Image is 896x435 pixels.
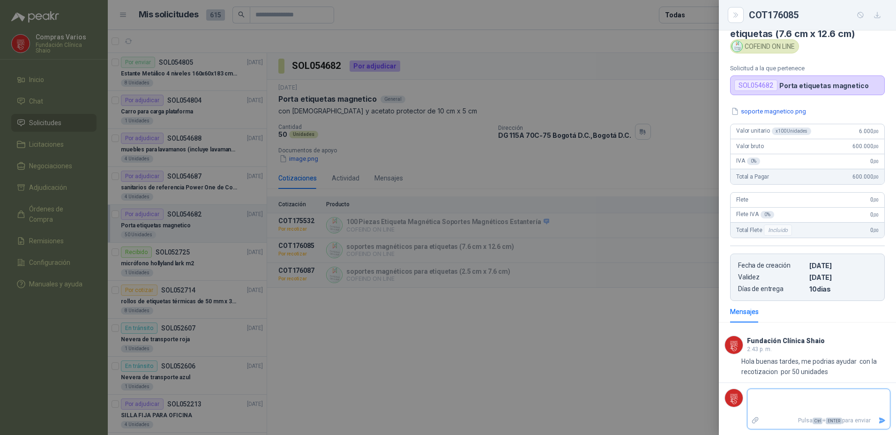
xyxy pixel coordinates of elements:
span: Flete [736,196,748,203]
p: [DATE] [809,273,877,281]
p: Días de entrega [738,285,806,293]
span: ,00 [873,197,879,202]
span: 0 [870,196,879,203]
span: Valor bruto [736,143,763,150]
span: 6.000 [859,128,879,135]
span: 600.000 [852,173,879,180]
div: Mensajes [730,307,759,317]
span: IVA [736,157,760,165]
p: Pulsa + para enviar [763,412,875,429]
p: Solicitud a la que pertenece [730,65,885,72]
img: Company Logo [732,41,742,52]
div: COFEIND ON LINE [730,39,799,53]
p: Validez [738,273,806,281]
span: 0 [870,211,879,218]
span: Total Flete [736,225,794,236]
span: ,00 [873,174,879,180]
h3: Fundación Clínica Shaio [747,338,825,344]
div: COT176085 [749,7,885,22]
span: ,00 [873,228,879,233]
p: Fecha de creación [738,262,806,270]
p: 10 dias [809,285,877,293]
label: Adjuntar archivos [747,412,763,429]
p: Hola buenas tardes, me podrias ayudar con la recotizacion por 50 unidades [741,356,890,377]
span: ,00 [873,129,879,134]
span: Valor unitario [736,127,811,135]
button: Enviar [874,412,890,429]
div: 0 % [747,157,761,165]
span: 2:43 p. m. [747,346,772,352]
span: 0 [870,227,879,233]
span: Ctrl [813,418,822,424]
button: Close [730,9,741,21]
span: Total a Pagar [736,173,769,180]
p: Porta etiquetas magnetico [779,82,869,90]
img: Company Logo [725,389,743,407]
div: SOL054682 [734,80,777,91]
span: 0 [870,158,879,165]
span: ,00 [873,212,879,217]
span: ,00 [873,144,879,149]
img: Company Logo [725,336,743,354]
p: [DATE] [809,262,877,270]
button: soporte magnetico.png [730,106,807,116]
span: 600.000 [852,143,879,150]
div: 0 % [761,211,774,218]
div: x 100 Unidades [772,127,811,135]
div: Incluido [764,225,792,236]
span: Flete IVA [736,211,774,218]
span: ENTER [826,418,842,424]
span: ,00 [873,159,879,164]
